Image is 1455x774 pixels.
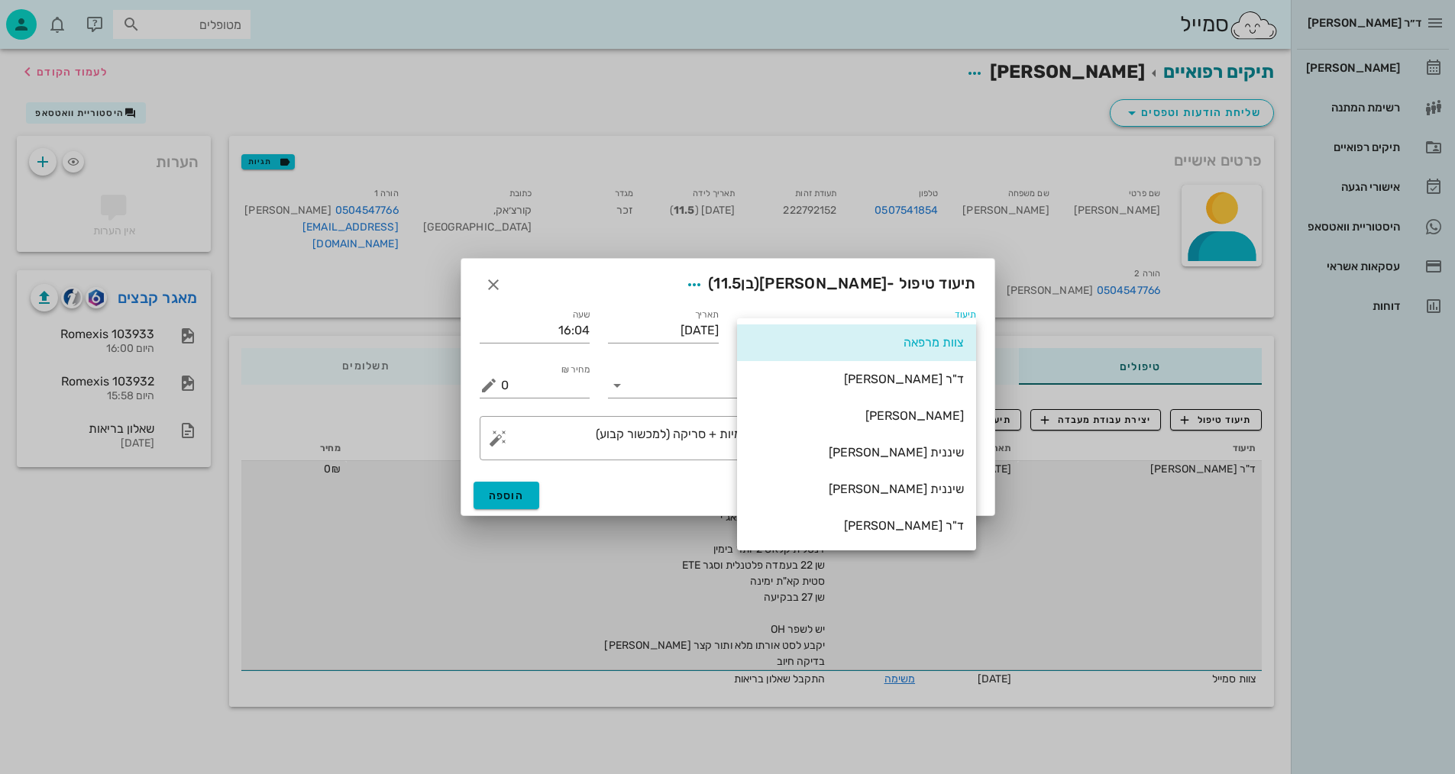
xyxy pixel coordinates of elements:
div: ד"ר [PERSON_NAME] [749,372,964,386]
div: שיננית [PERSON_NAME] [749,445,964,460]
div: שיננית [PERSON_NAME] [749,482,964,496]
label: מחיר ₪ [561,364,590,376]
span: תיעוד טיפול - [681,271,976,298]
div: ד"ר [PERSON_NAME] [749,518,964,533]
span: [PERSON_NAME] [759,274,887,292]
div: צוות מרפאה [749,335,964,350]
div: תיעודצוות מרפאה [737,318,976,343]
span: (בן ) [708,274,759,292]
span: הוספה [489,489,525,502]
button: הוספה [474,482,540,509]
label: תאריך [694,309,719,321]
div: [PERSON_NAME] [749,408,964,423]
label: תיעוד [955,309,976,321]
button: מחיר ₪ appended action [480,376,498,395]
span: 11.5 [713,274,741,292]
label: שעה [573,309,590,321]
